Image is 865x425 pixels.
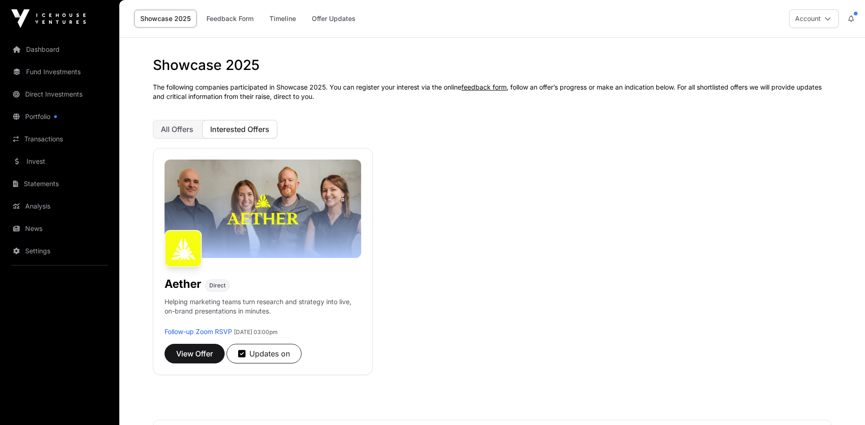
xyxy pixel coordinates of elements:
[234,328,278,335] span: [DATE] 03:00pm
[161,125,193,134] span: All Offers
[11,9,86,28] img: Icehouse Ventures Logo
[153,120,201,139] button: All Offers
[7,241,112,261] a: Settings
[165,230,202,267] img: Aether
[153,56,831,73] h1: Showcase 2025
[818,380,865,425] iframe: Chat Widget
[263,10,302,28] a: Timeline
[7,174,112,194] a: Statements
[306,10,362,28] a: Offer Updates
[165,327,232,335] a: Follow-up Zoom RSVP
[210,125,269,134] span: Interested Offers
[789,9,839,28] button: Account
[7,129,112,149] a: Transactions
[153,83,831,101] p: The following companies participated in Showcase 2025. You can register your interest via the onl...
[165,297,361,327] p: Helping marketing teams turn research and strategy into live, on-brand presentations in minutes.
[165,344,225,363] button: View Offer
[227,344,302,363] button: Updates on
[238,348,290,359] div: Updates on
[176,348,213,359] span: View Offer
[209,282,226,289] span: Direct
[200,10,260,28] a: Feedback Form
[165,277,201,292] h1: Aether
[202,120,277,139] button: Interested Offers
[7,39,112,60] a: Dashboard
[134,10,197,28] a: Showcase 2025
[7,62,112,82] a: Fund Investments
[7,84,112,105] a: Direct Investments
[461,83,507,91] a: feedback form
[7,218,112,239] a: News
[7,106,112,127] a: Portfolio
[165,160,361,258] img: Aether-Banner.jpg
[7,151,112,172] a: Invest
[7,196,112,216] a: Analysis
